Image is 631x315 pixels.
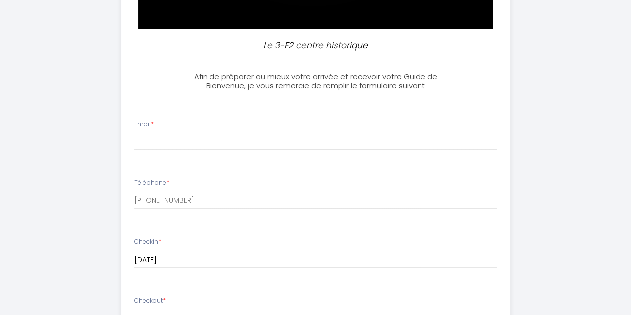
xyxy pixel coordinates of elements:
label: Téléphone [134,178,169,188]
label: Checkout [134,296,166,306]
label: Checkin [134,237,161,247]
p: Le 3-F2 centre historique [193,39,438,52]
h3: Afin de préparer au mieux votre arrivée et recevoir votre Guide de Bienvenue, je vous remercie de... [189,72,443,90]
label: Email [134,120,154,129]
